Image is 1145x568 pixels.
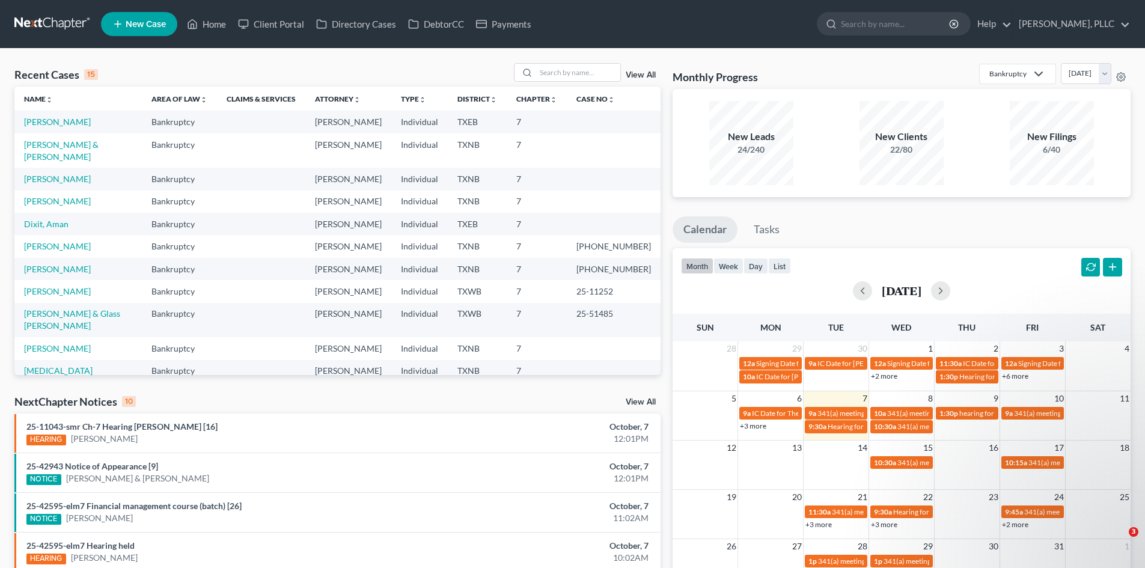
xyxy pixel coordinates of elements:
span: 1p [874,557,882,566]
h3: Monthly Progress [673,70,758,84]
span: 27 [791,539,803,554]
div: HEARING [26,554,66,564]
div: Bankruptcy [989,69,1027,79]
td: [PERSON_NAME] [305,303,391,337]
a: 25-42595-elm7 Hearing held [26,540,135,551]
td: 7 [507,213,567,235]
td: Individual [391,303,448,337]
span: 29 [791,341,803,356]
span: Wed [891,322,911,332]
td: Individual [391,235,448,257]
td: Bankruptcy [142,360,217,418]
a: [PERSON_NAME] [24,264,91,274]
div: 6/40 [1010,144,1094,156]
a: Directory Cases [310,13,402,35]
span: 9:30a [808,422,826,431]
td: TXWB [448,280,507,302]
a: [PERSON_NAME] [24,117,91,127]
div: 10:02AM [449,552,649,564]
a: +3 more [740,421,766,430]
span: 1:30p [939,409,958,418]
span: Mon [760,322,781,332]
a: +3 more [805,520,832,529]
td: [PERSON_NAME] [305,111,391,133]
td: TXWB [448,303,507,337]
span: 11 [1119,391,1131,406]
a: Districtunfold_more [457,94,497,103]
span: 341(a) meeting for [PERSON_NAME] & [PERSON_NAME] [884,557,1063,566]
div: 10 [122,396,136,407]
span: 16 [988,441,1000,455]
div: October, 7 [449,421,649,433]
span: 14 [856,441,869,455]
span: 3 [1058,341,1065,356]
div: October, 7 [449,500,649,512]
span: Hearing for [959,372,995,381]
div: New Clients [860,130,944,144]
td: 7 [507,258,567,280]
td: Bankruptcy [142,235,217,257]
div: October, 7 [449,540,649,552]
span: 341(a) meeting for [PERSON_NAME] & [PERSON_NAME] [818,557,998,566]
i: unfold_more [419,96,426,103]
td: TXEB [448,111,507,133]
td: [PERSON_NAME] [305,235,391,257]
span: 28 [725,341,737,356]
a: [PERSON_NAME] [71,433,138,445]
span: 30 [856,341,869,356]
a: [PERSON_NAME] [24,174,91,184]
td: Bankruptcy [142,133,217,168]
td: TXEB [448,213,507,235]
td: 7 [507,133,567,168]
div: 11:02AM [449,512,649,524]
td: [PERSON_NAME] [305,258,391,280]
h2: [DATE] [882,284,921,297]
span: 9a [743,409,751,418]
a: View All [626,398,656,406]
span: 341(a) meeting for [PERSON_NAME] [817,409,933,418]
button: day [743,258,768,274]
span: New Case [126,20,166,29]
i: unfold_more [353,96,361,103]
div: 12:01PM [449,472,649,484]
span: 341(a) meeting for [PERSON_NAME] [887,409,1003,418]
a: Calendar [673,216,737,243]
td: 25-11252 [567,280,661,302]
span: 28 [856,539,869,554]
td: [PERSON_NAME] [305,133,391,168]
td: Bankruptcy [142,111,217,133]
span: 4 [1123,341,1131,356]
td: 7 [507,235,567,257]
td: TXNB [448,191,507,213]
td: Individual [391,360,448,418]
span: 9 [992,391,1000,406]
td: TXNB [448,337,507,359]
td: [PERSON_NAME] [305,168,391,190]
span: Signing Date for [PERSON_NAME] [756,359,864,368]
a: [PERSON_NAME] [24,196,91,206]
a: Area of Lawunfold_more [151,94,207,103]
td: TXNB [448,360,507,418]
div: 12:01PM [449,433,649,445]
span: 341(a) meeting for [PERSON_NAME] [1014,409,1130,418]
a: Payments [470,13,537,35]
a: [PERSON_NAME] & [PERSON_NAME] [66,472,209,484]
td: [PERSON_NAME] [305,337,391,359]
a: DebtorCC [402,13,470,35]
span: 341(a) meeting for Crescent [PERSON_NAME] [832,507,977,516]
a: Dixit, Aman [24,219,69,229]
td: [PERSON_NAME] [305,280,391,302]
a: Tasks [743,216,790,243]
td: Bankruptcy [142,303,217,337]
span: Hearing for [PERSON_NAME] [893,507,987,516]
a: [PERSON_NAME] [71,552,138,564]
a: [MEDICAL_DATA][PERSON_NAME] & [PERSON_NAME][GEOGRAPHIC_DATA] [24,365,110,412]
span: 21 [856,490,869,504]
input: Search by name... [536,64,620,81]
a: Help [971,13,1012,35]
span: 17 [1053,441,1065,455]
span: 11:30a [939,359,962,368]
span: 9a [808,409,816,418]
td: Bankruptcy [142,258,217,280]
a: [PERSON_NAME] [66,512,133,524]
